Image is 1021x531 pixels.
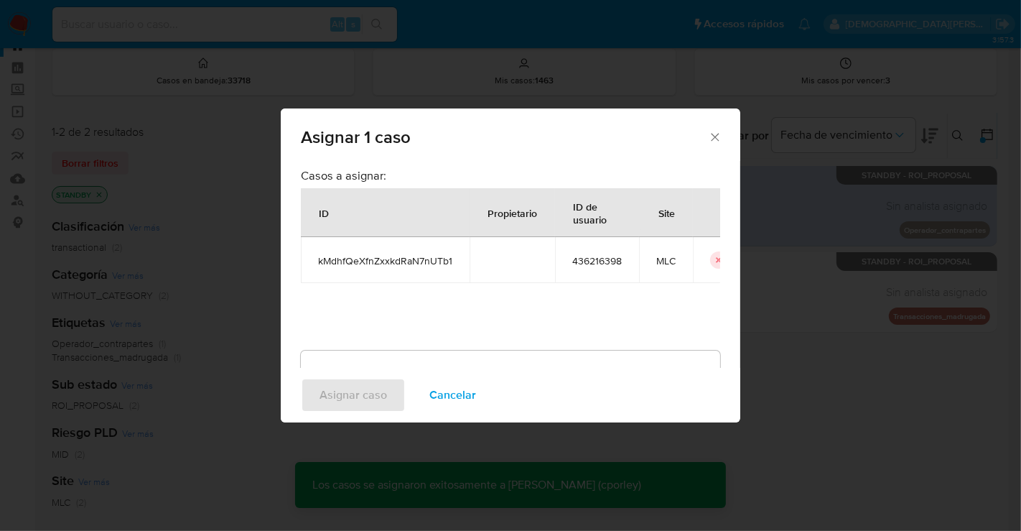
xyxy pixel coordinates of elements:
span: 436216398 [572,254,622,267]
span: Cancelar [430,379,477,411]
div: assign-modal [281,108,740,423]
span: MLC [656,254,676,267]
button: Cerrar ventana [708,130,721,143]
button: icon-button [710,251,727,269]
div: ID [302,195,346,230]
div: Site [641,195,692,230]
span: Asignar 1 caso [301,129,708,146]
div: Propietario [470,195,554,230]
h3: Casos a asignar: [301,168,720,183]
button: Cancelar [411,378,495,412]
span: kMdhfQeXfnZxxkdRaN7nUTb1 [318,254,452,267]
div: ID de usuario [556,189,638,236]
